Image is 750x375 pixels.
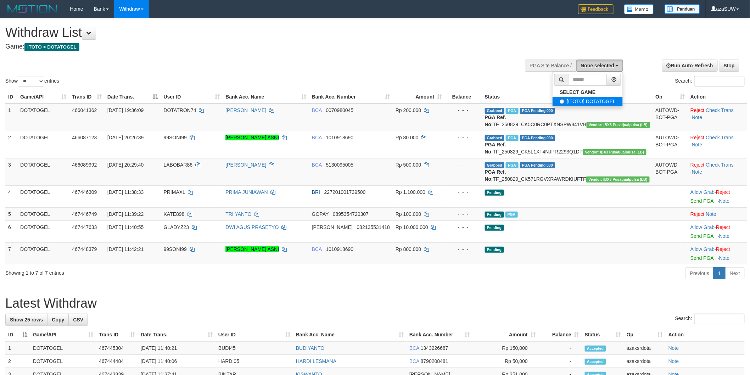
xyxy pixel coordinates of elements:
[5,4,59,14] img: MOTION_logo.png
[716,224,731,230] a: Reject
[421,358,448,364] span: Copy 8790208481 to clipboard
[505,212,518,218] span: Marked by azaksrdota
[5,43,493,50] h4: Game:
[485,108,505,114] span: Grabbed
[690,246,715,252] a: Allow Grab
[719,60,739,72] a: Stop
[448,189,479,196] div: - - -
[409,345,419,351] span: BCA
[5,207,17,220] td: 5
[72,224,97,230] span: 467447633
[448,161,479,168] div: - - -
[485,212,504,218] span: Pending
[485,169,506,182] b: PGA Ref. No:
[624,328,666,341] th: Op: activate to sort column ascending
[96,328,138,341] th: Trans ID: activate to sort column ascending
[73,317,83,323] span: CSV
[72,107,97,113] span: 466041362
[5,103,17,131] td: 1
[296,345,324,351] a: BUDIYANTO
[17,90,69,103] th: Game/API: activate to sort column ascending
[685,267,714,279] a: Previous
[72,246,97,252] span: 467448379
[688,220,747,242] td: ·
[506,108,518,114] span: Marked by azaksrdota
[326,107,354,113] span: Copy 0070980045 to clipboard
[5,158,17,185] td: 3
[18,76,44,86] select: Showentries
[5,328,30,341] th: ID: activate to sort column descending
[138,355,216,368] td: [DATE] 11:40:06
[5,185,17,207] td: 4
[105,90,161,103] th: Date Trans.: activate to sort column descending
[312,246,322,252] span: BCA
[482,90,653,103] th: Status
[421,345,448,351] span: Copy 1343226687 to clipboard
[583,149,647,155] span: Vendor URL: https://dashboard.q2checkout.com/secure
[725,267,745,279] a: Next
[688,242,747,264] td: ·
[706,162,734,168] a: Check Trans
[72,189,97,195] span: 467446309
[448,224,479,231] div: - - -
[586,177,650,183] span: Vendor URL: https://dashboard.q2checkout.com/secure
[396,107,421,113] span: Rp 200.000
[690,255,713,261] a: Send PGA
[675,76,745,86] label: Search:
[326,135,354,140] span: Copy 1010918690 to clipboard
[485,162,505,168] span: Grabbed
[576,60,623,72] button: None selected
[225,211,251,217] a: TRI YANTO
[107,246,144,252] span: [DATE] 11:42:21
[624,4,654,14] img: Button%20Memo.svg
[312,224,353,230] span: [PERSON_NAME]
[719,255,730,261] a: Note
[296,358,336,364] a: HARDI LESMANA
[690,162,705,168] a: Reject
[688,131,747,158] td: · ·
[396,224,428,230] span: Rp 10.000.000
[538,328,582,341] th: Balance: activate to sort column ascending
[716,189,731,195] a: Reject
[357,224,390,230] span: Copy 082135531418 to clipboard
[225,162,266,168] a: [PERSON_NAME]
[485,142,506,155] b: PGA Ref. No:
[333,211,369,217] span: Copy 0895354720307 to clipboard
[164,224,189,230] span: GLADYZ23
[52,317,64,323] span: Copy
[553,97,623,106] label: [ITOTO] DOTATOGEL
[719,233,730,239] a: Note
[312,162,322,168] span: BCA
[472,355,538,368] td: Rp 50,000
[719,198,730,204] a: Note
[96,355,138,368] td: 467444484
[668,358,679,364] a: Note
[293,328,407,341] th: Bank Acc. Name: activate to sort column ascending
[164,211,185,217] span: KATE898
[520,135,555,141] span: PGA Pending
[482,103,653,131] td: TF_250829_CK5C0RC0PTXNSPW841VB
[393,90,445,103] th: Amount: activate to sort column ascending
[688,185,747,207] td: ·
[448,107,479,114] div: - - -
[506,162,518,168] span: Marked by azaksrdota
[690,189,716,195] span: ·
[582,328,624,341] th: Status: activate to sort column ascending
[706,135,734,140] a: Check Trans
[138,341,216,355] td: [DATE] 11:40:21
[17,103,69,131] td: DOTATOGEL
[216,341,293,355] td: BUDI45
[485,225,504,231] span: Pending
[326,246,354,252] span: Copy 1010918690 to clipboard
[17,220,69,242] td: DOTATOGEL
[5,220,17,242] td: 6
[5,296,745,310] h1: Latest Withdraw
[506,135,518,141] span: Marked by azaksrdota
[666,328,745,341] th: Action
[585,359,606,365] span: Accepted
[107,135,144,140] span: [DATE] 20:26:39
[409,358,419,364] span: BCA
[17,242,69,264] td: DOTATOGEL
[47,314,69,326] a: Copy
[624,341,666,355] td: azaksrdota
